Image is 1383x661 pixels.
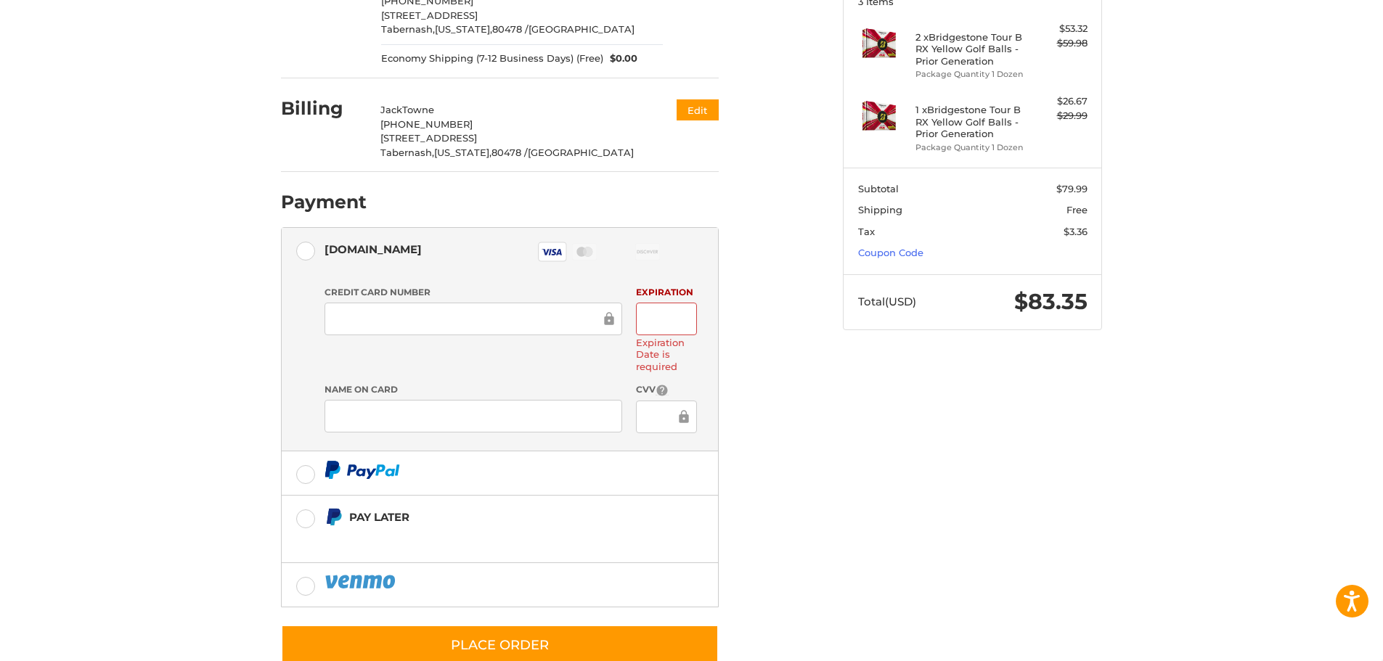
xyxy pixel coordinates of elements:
span: Tabernash, [380,147,434,158]
span: $0.00 [603,52,638,66]
li: Package Quantity 1 Dozen [915,68,1027,81]
span: Free [1066,204,1088,215]
div: $53.32 [1030,22,1088,36]
div: Pay Later [349,505,627,529]
span: $83.35 [1014,288,1088,315]
li: Package Quantity 1 Dozen [915,141,1027,154]
h4: 2 x Bridgestone Tour B RX Yellow Golf Balls - Prior Generation [915,31,1027,67]
span: Towne [402,104,434,115]
span: Subtotal [858,183,899,194]
iframe: PayPal Message 1 [325,532,628,545]
span: Shipping [858,204,902,215]
h4: 1 x Bridgestone Tour B RX Yellow Golf Balls - Prior Generation [915,104,1027,139]
span: [GEOGRAPHIC_DATA] [529,23,635,35]
span: [PHONE_NUMBER] [380,118,473,130]
h2: Billing [281,97,366,120]
span: [US_STATE], [434,147,491,158]
span: [STREET_ADDRESS] [380,132,477,144]
div: $59.98 [1030,36,1088,51]
label: Credit Card Number [325,286,622,299]
span: $3.36 [1064,226,1088,237]
span: [US_STATE], [435,23,492,35]
span: Jack [380,104,402,115]
a: Coupon Code [858,247,923,258]
img: PayPal icon [325,572,399,591]
label: Expiration [636,286,696,299]
span: Economy Shipping (7-12 Business Days) (Free) [381,52,603,66]
button: Edit [677,99,719,120]
img: PayPal icon [325,461,400,479]
span: 80478 / [492,23,529,35]
img: Pay Later icon [325,508,343,526]
div: $29.99 [1030,109,1088,123]
span: Total (USD) [858,295,916,308]
span: Tabernash, [381,23,435,35]
span: $79.99 [1056,183,1088,194]
div: $26.67 [1030,94,1088,109]
h2: Payment [281,191,367,213]
span: [GEOGRAPHIC_DATA] [528,147,634,158]
label: Name on Card [325,383,622,396]
label: CVV [636,383,696,397]
span: Tax [858,226,875,237]
span: [STREET_ADDRESS] [381,9,478,21]
span: 80478 / [491,147,528,158]
label: Expiration Date is required [636,337,696,372]
div: [DOMAIN_NAME] [325,237,422,261]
